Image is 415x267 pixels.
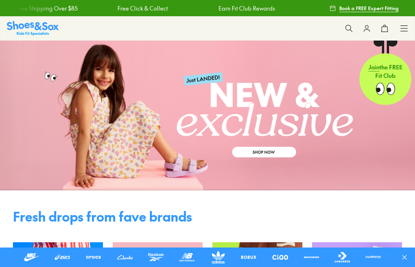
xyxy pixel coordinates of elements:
img: SNS_Logo_Responsive.svg [7,21,59,35]
span: Book a FREE Expert Fitting [339,4,399,12]
a: Jointhe FREE Fit Club [359,40,411,105]
a: Shoes & Sox [7,21,59,35]
a: Book a FREE Expert Fitting [329,1,399,15]
p: the FREE Fit Club [359,56,411,86]
span: Join [368,63,379,71]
